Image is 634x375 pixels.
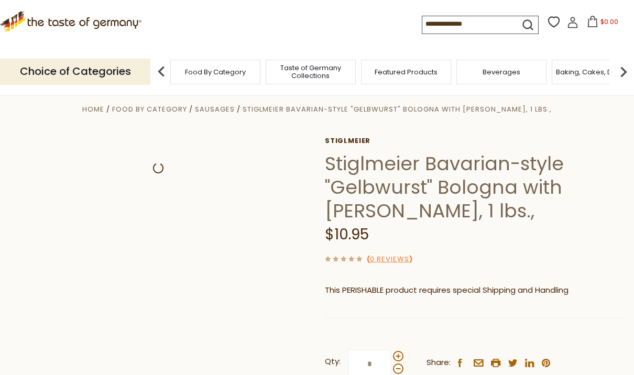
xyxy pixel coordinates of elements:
a: Food By Category [185,68,246,76]
button: $0.00 [581,16,625,31]
img: previous arrow [151,61,172,82]
p: This PERISHABLE product requires special Shipping and Handling [325,284,626,297]
a: Home [82,104,104,114]
a: 0 Reviews [370,254,409,265]
strong: Qty: [325,355,341,368]
li: We will ship this product in heat-protective packaging and ice. [335,305,626,318]
h1: Stiglmeier Bavarian-style "Gelbwurst" Bologna with [PERSON_NAME], 1 lbs., [325,152,626,223]
a: Taste of Germany Collections [269,64,353,80]
span: $0.00 [600,17,618,26]
a: Food By Category [112,104,187,114]
img: next arrow [613,61,634,82]
a: Featured Products [375,68,438,76]
span: $10.95 [325,224,369,245]
a: Stiglmeier Bavarian-style "Gelbwurst" Bologna with [PERSON_NAME], 1 lbs., [243,104,552,114]
a: Beverages [483,68,520,76]
span: Share: [427,356,451,369]
span: ( ) [367,254,412,264]
a: Stiglmeier [325,137,626,145]
a: Sausages [195,104,235,114]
